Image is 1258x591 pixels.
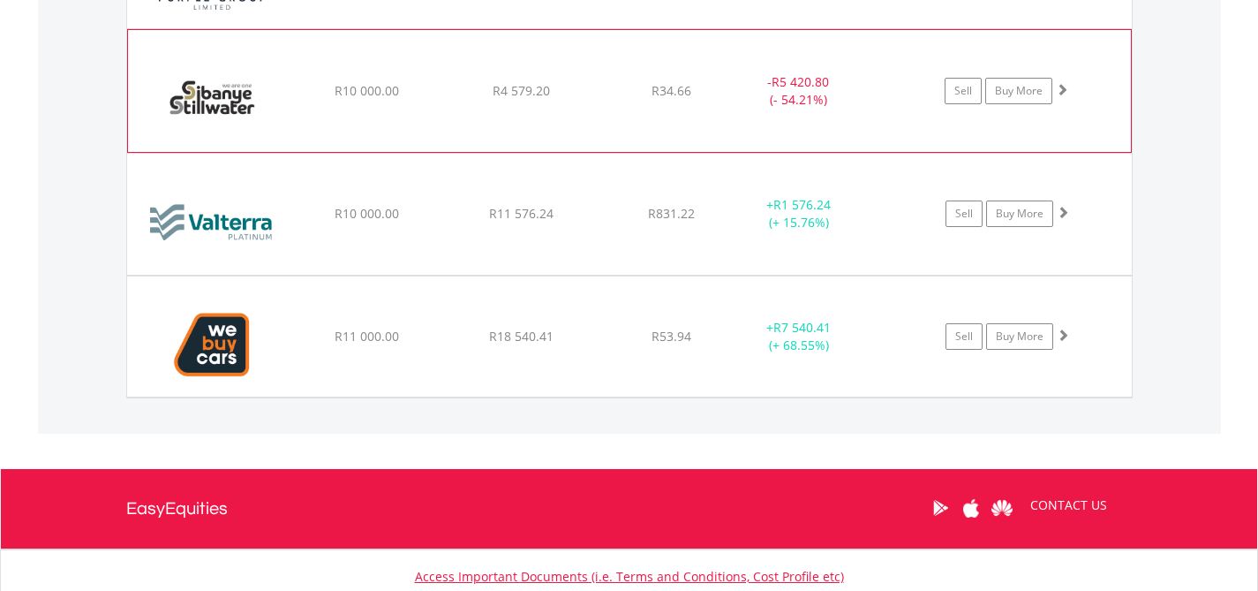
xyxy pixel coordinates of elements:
[987,481,1018,535] a: Huawei
[136,176,288,270] img: EQU.ZA.VAL.png
[1018,481,1119,530] a: CONTACT US
[489,205,554,222] span: R11 576.24
[925,481,956,535] a: Google Play
[335,205,399,222] span: R10 000.00
[773,319,831,336] span: R7 540.41
[945,78,982,104] a: Sell
[985,78,1052,104] a: Buy More
[652,328,691,345] span: R53.94
[956,481,987,535] a: Apple
[773,196,831,213] span: R1 576.24
[945,201,983,227] a: Sell
[335,82,399,99] span: R10 000.00
[732,73,864,109] div: - (- 54.21%)
[648,205,695,222] span: R831.22
[986,323,1053,350] a: Buy More
[493,82,550,99] span: R4 579.20
[415,568,844,585] a: Access Important Documents (i.e. Terms and Conditions, Cost Profile etc)
[733,196,866,231] div: + (+ 15.76%)
[772,73,829,90] span: R5 420.80
[137,52,289,148] img: EQU.ZA.SSW.png
[733,319,866,354] div: + (+ 68.55%)
[335,328,399,345] span: R11 000.00
[489,328,554,345] span: R18 540.41
[126,469,228,549] a: EasyEquities
[945,323,983,350] a: Sell
[136,299,288,393] img: EQU.ZA.WBC.png
[986,201,1053,227] a: Buy More
[652,82,691,99] span: R34.66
